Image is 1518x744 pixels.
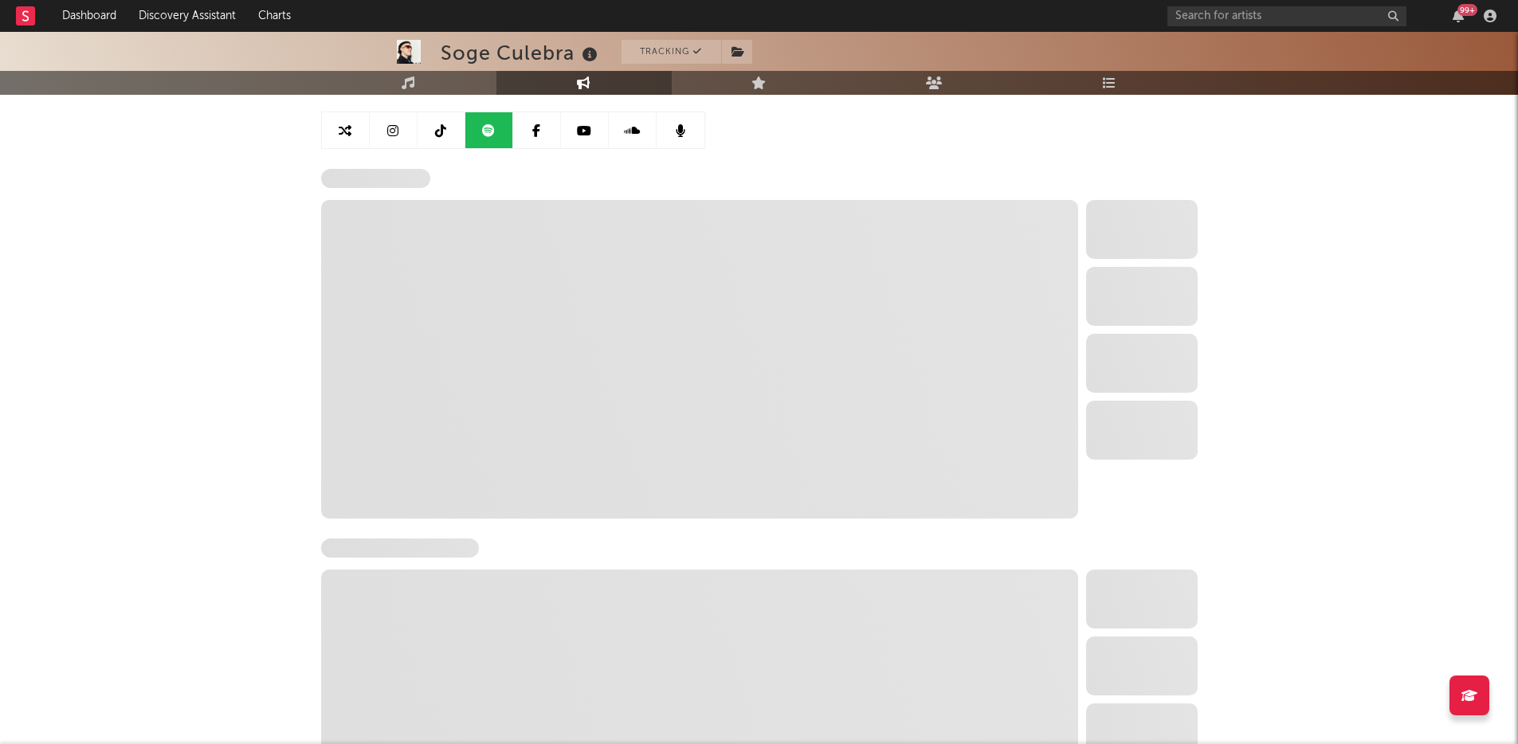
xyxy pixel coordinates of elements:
input: Search for artists [1167,6,1406,26]
button: Tracking [622,40,721,64]
button: 99+ [1453,10,1464,22]
span: Spotify Followers [321,169,430,188]
div: 99 + [1457,4,1477,16]
div: Soge Culebra [441,40,602,66]
span: Spotify Monthly Listeners [321,538,479,558]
